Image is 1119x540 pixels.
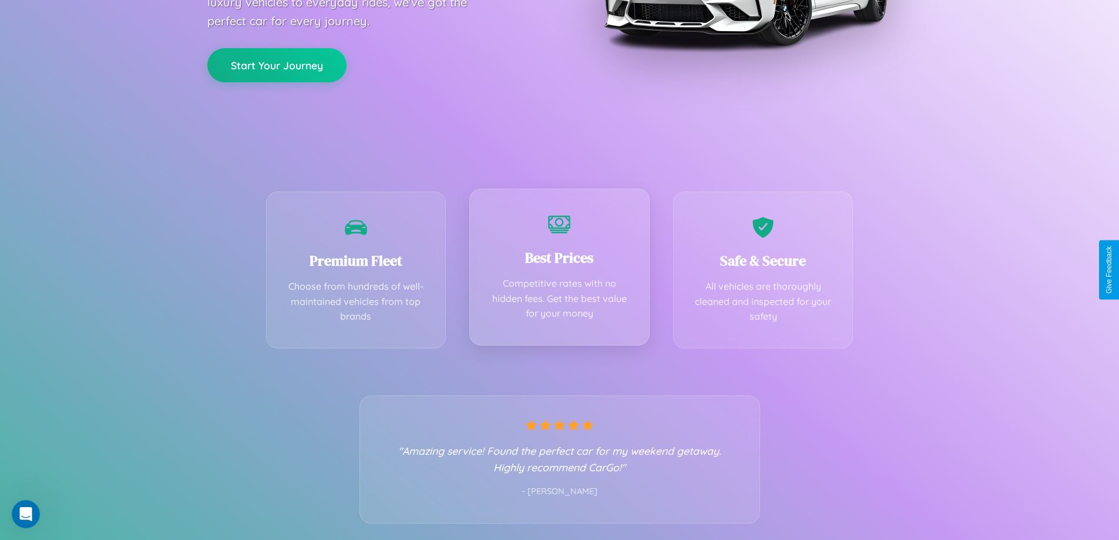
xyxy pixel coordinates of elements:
h3: Safe & Secure [691,251,835,270]
p: Choose from hundreds of well-maintained vehicles from top brands [284,279,428,324]
h3: Premium Fleet [284,251,428,270]
p: - [PERSON_NAME] [384,484,736,499]
p: All vehicles are thoroughly cleaned and inspected for your safety [691,279,835,324]
button: Start Your Journey [207,48,347,82]
iframe: Intercom live chat [12,500,40,528]
div: Give Feedback [1105,246,1113,294]
p: Competitive rates with no hidden fees. Get the best value for your money [488,276,631,321]
h3: Best Prices [488,248,631,267]
p: "Amazing service! Found the perfect car for my weekend getaway. Highly recommend CarGo!" [384,442,736,475]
